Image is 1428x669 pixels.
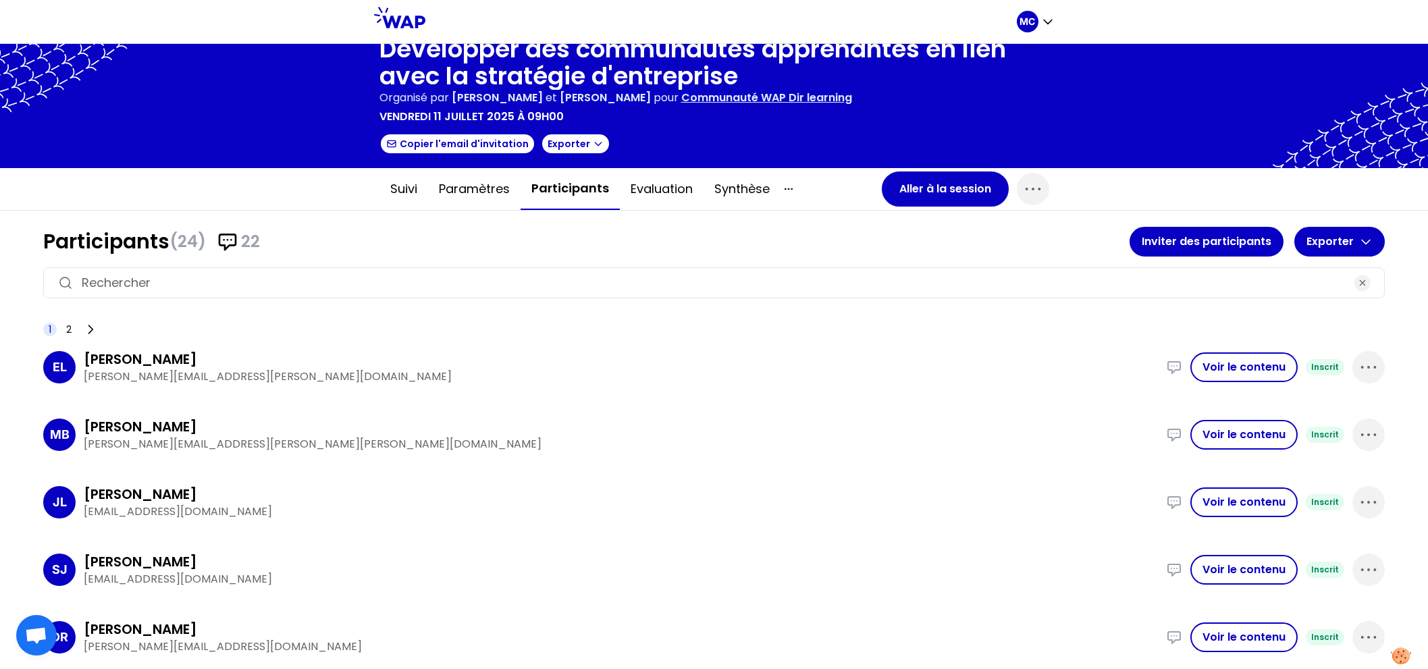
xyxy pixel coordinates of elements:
button: MC [1017,11,1055,32]
p: JL [53,493,67,512]
button: Inviter des participants [1130,227,1284,257]
p: [PERSON_NAME][EMAIL_ADDRESS][DOMAIN_NAME] [84,639,1158,655]
h3: [PERSON_NAME] [84,417,197,436]
button: Suivi [379,169,428,209]
span: 22 [241,231,260,252]
div: Inscrit [1306,562,1344,578]
p: [PERSON_NAME][EMAIL_ADDRESS][PERSON_NAME][PERSON_NAME][DOMAIN_NAME] [84,436,1158,452]
h3: [PERSON_NAME] [84,350,197,369]
button: Voir le contenu [1190,622,1298,652]
button: Participants [521,168,620,210]
span: 1 [49,323,51,336]
p: DR [51,628,68,647]
button: Voir le contenu [1190,487,1298,517]
span: [PERSON_NAME] [452,90,543,105]
div: Inscrit [1306,494,1344,510]
button: Exporter [541,133,610,155]
p: [PERSON_NAME][EMAIL_ADDRESS][PERSON_NAME][DOMAIN_NAME] [84,369,1158,385]
h3: [PERSON_NAME] [84,485,197,504]
button: Exporter [1294,227,1385,257]
span: 2 [66,323,72,336]
span: [PERSON_NAME] [560,90,651,105]
button: Aller à la session [882,171,1009,207]
div: Inscrit [1306,427,1344,443]
p: Organisé par [379,90,449,106]
div: Inscrit [1306,629,1344,645]
h1: Participants [43,230,1130,254]
p: vendredi 11 juillet 2025 à 09h00 [379,109,564,125]
p: SJ [52,560,68,579]
p: [EMAIL_ADDRESS][DOMAIN_NAME] [84,571,1158,587]
button: Voir le contenu [1190,352,1298,382]
p: MC [1020,15,1035,28]
p: Communauté WAP Dir learning [681,90,852,106]
button: Copier l'email d'invitation [379,133,535,155]
p: MB [50,425,70,444]
div: Ouvrir le chat [16,615,57,655]
p: [EMAIL_ADDRESS][DOMAIN_NAME] [84,504,1158,520]
button: Paramètres [428,169,521,209]
p: et [452,90,651,106]
h3: [PERSON_NAME] [84,552,197,571]
button: Synthèse [704,169,781,209]
span: (24) [169,231,206,252]
div: Inscrit [1306,359,1344,375]
button: Voir le contenu [1190,420,1298,450]
p: EL [53,358,67,377]
h3: [PERSON_NAME] [84,620,197,639]
button: Evaluation [620,169,704,209]
h1: Développer des communautés apprenantes en lien avec la stratégie d'entreprise [379,36,1049,90]
input: Rechercher [82,273,1346,292]
button: Voir le contenu [1190,555,1298,585]
p: pour [654,90,679,106]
